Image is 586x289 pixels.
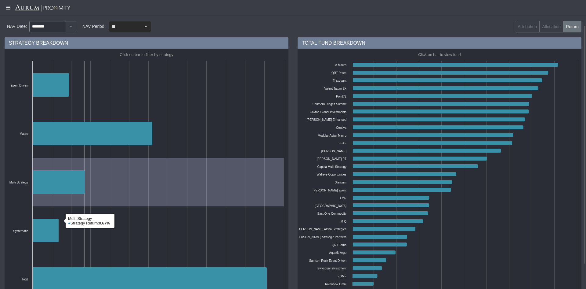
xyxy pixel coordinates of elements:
text: Centiva [336,126,346,129]
text: Systematic [13,229,28,233]
text: Walleye Opportunities [317,173,346,176]
text: Multi Strategy [9,181,28,184]
text: East One Commodity [317,212,346,215]
text: [PERSON_NAME] PT [317,157,346,161]
text: [PERSON_NAME] Alpha Strategies [298,228,346,231]
text: Click on bar to view fund [418,52,461,57]
text: Aquatic Argo [329,251,346,254]
text: Southern Ridges Summit [313,102,346,106]
text: Samson Rock Event Driven [309,259,346,262]
text: Valent Tatum 2X [324,87,347,90]
text: [PERSON_NAME] [321,150,346,153]
text: Io Macro [335,63,346,67]
text: [PERSON_NAME] Event [313,189,346,192]
text: [PERSON_NAME] Enhanced [307,118,346,121]
label: Attribution [515,21,540,32]
text: LMR [340,196,346,200]
text: Click on bar to filter by strategy [120,52,173,57]
text: Caxton Global Investments [310,110,346,114]
label: Allocation [539,21,563,32]
text: Capula Multi Strategy [317,165,346,169]
div: NAV Date: [5,21,29,32]
text: SSAF [338,142,346,145]
text: EGMF [338,275,346,278]
text: Riverview Omni [325,283,346,286]
text: Trexquant [333,79,346,82]
label: Return [563,21,581,32]
text: Modular Asian Macro [318,134,346,137]
text: [GEOGRAPHIC_DATA] [315,204,346,208]
img: Aurum-Proximity%20white.svg [15,5,70,12]
text: Macro [20,132,28,135]
text: QRT Prism [331,71,346,75]
text: Total [22,278,28,281]
div: NAV Period: [82,21,106,32]
div: TOTAL FUND BREAKDOWN [298,37,581,49]
div: STRATEGY BREAKDOWN [5,37,288,49]
text: M O [341,220,346,223]
div: Select [141,21,151,32]
text: [PERSON_NAME] Strategic Partners [296,235,346,239]
text: Tewksbury Investment [316,267,346,270]
text: QRT Torus [332,243,346,247]
text: Event Driven [11,84,28,87]
text: Xantium [335,181,346,184]
text: Point72 [336,95,346,98]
